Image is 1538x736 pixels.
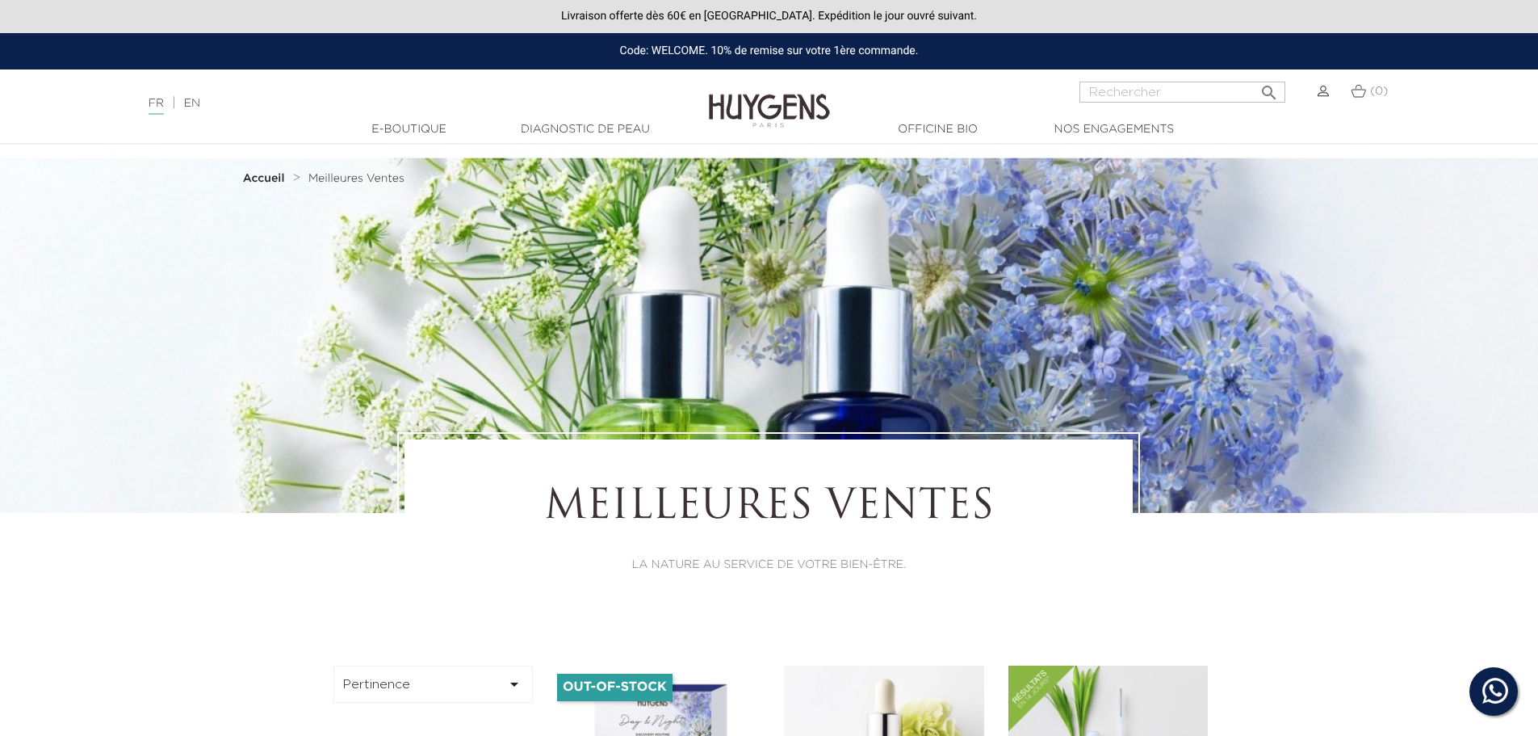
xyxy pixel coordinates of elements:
[449,557,1088,574] p: LA NATURE AU SERVICE DE VOTRE BIEN-ÊTRE.
[557,674,673,701] li: Out-of-Stock
[140,94,629,113] div: |
[308,172,404,185] a: Meilleures Ventes
[1259,78,1279,98] i: 
[333,666,534,703] button: Pertinence
[1370,86,1388,97] span: (0)
[505,121,666,138] a: Diagnostic de peau
[1033,121,1195,138] a: Nos engagements
[1079,82,1285,103] input: Rechercher
[243,173,285,184] strong: Accueil
[505,675,524,694] i: 
[1255,77,1284,99] button: 
[329,121,490,138] a: E-Boutique
[184,98,200,109] a: EN
[449,484,1088,532] h1: Meilleures Ventes
[243,172,288,185] a: Accueil
[308,173,404,184] span: Meilleures Ventes
[857,121,1019,138] a: Officine Bio
[149,98,164,115] a: FR
[709,68,830,130] img: Huygens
